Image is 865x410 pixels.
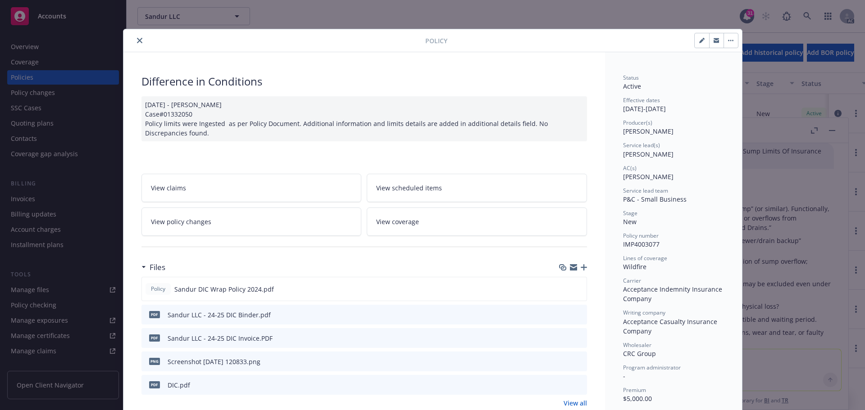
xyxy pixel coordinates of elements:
[168,333,273,343] div: Sandur LLC - 24-25 DIC Invoice.PDF
[367,207,587,236] a: View coverage
[623,277,641,284] span: Carrier
[149,358,160,365] span: png
[376,183,442,193] span: View scheduled items
[623,341,651,349] span: Wholesaler
[150,261,165,273] h3: Files
[367,174,587,202] a: View scheduled items
[561,310,568,320] button: download file
[623,82,641,90] span: Active
[623,164,637,172] span: AC(s)
[561,333,568,343] button: download file
[623,96,724,113] div: [DATE] - [DATE]
[151,217,211,226] span: View policy changes
[168,357,260,366] div: Screenshot [DATE] 120833.png
[623,217,637,226] span: New
[623,372,625,380] span: -
[561,380,568,390] button: download file
[141,207,362,236] a: View policy changes
[623,240,660,248] span: IMP4003077
[425,36,447,45] span: Policy
[168,310,271,320] div: Sandur LLC - 24-25 DIC Binder.pdf
[134,35,145,46] button: close
[623,172,674,181] span: [PERSON_NAME]
[623,386,646,394] span: Premium
[575,284,583,294] button: preview file
[561,357,568,366] button: download file
[141,174,362,202] a: View claims
[623,254,667,262] span: Lines of coverage
[623,262,724,271] div: Wildfire
[149,311,160,318] span: pdf
[623,150,674,158] span: [PERSON_NAME]
[168,380,190,390] div: DIC.pdf
[623,141,660,149] span: Service lead(s)
[575,380,583,390] button: preview file
[149,334,160,341] span: PDF
[623,209,637,217] span: Stage
[623,364,681,371] span: Program administrator
[623,232,659,239] span: Policy number
[623,119,652,126] span: Producer(s)
[623,317,719,335] span: Acceptance Casualty Insurance Company
[564,398,587,408] a: View all
[623,285,724,303] span: Acceptance Indemnity Insurance Company
[376,217,419,226] span: View coverage
[623,195,687,203] span: P&C - Small Business
[623,127,674,135] span: [PERSON_NAME]
[575,357,583,366] button: preview file
[575,333,583,343] button: preview file
[560,284,568,294] button: download file
[174,284,274,294] span: Sandur DIC Wrap Policy 2024.pdf
[623,349,656,358] span: CRC Group
[141,96,587,141] div: [DATE] - [PERSON_NAME] Case#01332050 Policy limits were Ingested as per Policy Document. Addition...
[623,394,652,403] span: $5,000.00
[151,183,186,193] span: View claims
[141,261,165,273] div: Files
[623,96,660,104] span: Effective dates
[149,285,167,293] span: Policy
[623,309,665,316] span: Writing company
[623,187,668,194] span: Service lead team
[149,381,160,388] span: pdf
[623,74,639,81] span: Status
[141,74,587,89] div: Difference in Conditions
[575,310,583,320] button: preview file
